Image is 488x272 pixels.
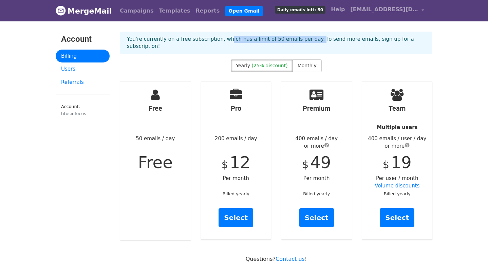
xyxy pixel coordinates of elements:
a: Users [56,62,110,76]
a: [EMAIL_ADDRESS][DOMAIN_NAME] [348,3,427,19]
a: Volume discounts [375,183,419,189]
a: Campaigns [117,4,156,18]
div: 400 emails / user / day or more [362,135,433,150]
span: 49 [310,153,331,172]
a: Referrals [56,76,110,89]
h4: Premium [281,104,352,112]
h3: Account [61,34,104,44]
small: Billed yearly [303,191,330,196]
a: Contact us [276,256,305,262]
a: Daily emails left: 50 [272,3,328,16]
p: You're currently on a free subscription, which has a limit of 50 emails per day. To send more ema... [127,36,426,50]
span: 19 [391,153,412,172]
span: $ [302,159,308,170]
span: (25% discount) [252,63,288,68]
a: Help [328,3,348,16]
a: Billing [56,50,110,63]
div: Per month [281,82,352,239]
img: MergeMail logo [56,5,66,16]
div: 200 emails / day Per month [201,82,271,239]
iframe: Chat Widget [454,239,488,272]
a: Reports [193,4,223,18]
small: Billed yearly [384,191,411,196]
span: Free [138,153,173,172]
a: Select [219,208,253,227]
div: Per user / month [362,82,433,239]
span: $ [222,159,228,170]
p: Questions? ! [120,255,432,262]
strong: Multiple users [377,124,417,130]
h4: Free [120,104,191,112]
span: 12 [230,153,250,172]
small: Account: [61,104,104,117]
h4: Team [362,104,433,112]
h4: Pro [201,104,271,112]
div: 50 emails / day [120,82,191,240]
small: Billed yearly [223,191,249,196]
span: $ [383,159,389,170]
span: [EMAIL_ADDRESS][DOMAIN_NAME] [350,5,418,14]
span: Monthly [298,63,317,68]
div: 400 emails / day or more [281,135,352,150]
a: MergeMail [56,4,112,18]
a: Templates [156,4,193,18]
span: Yearly [236,63,250,68]
a: Select [380,208,414,227]
div: titusinfocus [61,110,104,117]
span: Daily emails left: 50 [275,6,325,14]
a: Open Gmail [225,6,263,16]
a: Select [299,208,334,227]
